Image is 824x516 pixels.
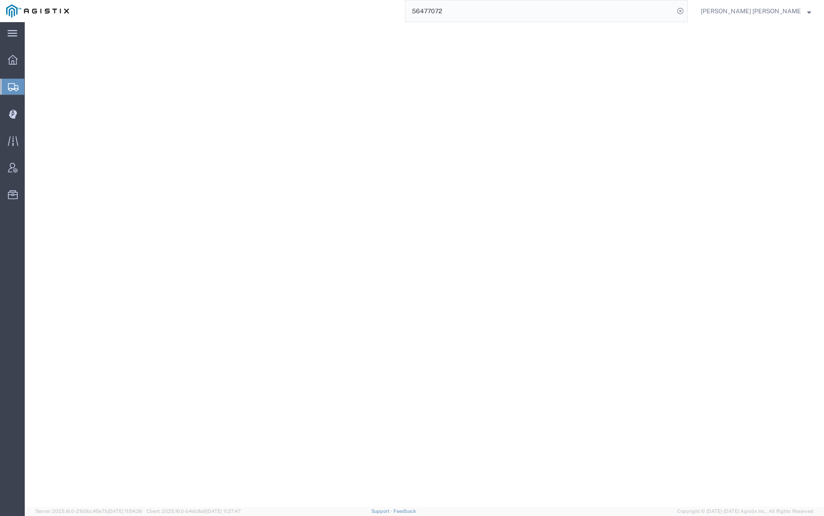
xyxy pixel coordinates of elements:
[371,508,393,514] a: Support
[206,508,241,514] span: [DATE] 11:37:47
[700,6,812,16] button: [PERSON_NAME] [PERSON_NAME]
[25,22,824,507] iframe: FS Legacy Container
[146,508,241,514] span: Client: 2025.16.0-b4dc8a9
[701,6,801,16] span: Kayte Bray Dogali
[677,508,813,515] span: Copyright © [DATE]-[DATE] Agistix Inc., All Rights Reserved
[108,508,142,514] span: [DATE] 11:54:36
[35,508,142,514] span: Server: 2025.16.0-21b0bc45e7b
[393,508,416,514] a: Feedback
[405,0,674,22] input: Search for shipment number, reference number
[6,4,69,18] img: logo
